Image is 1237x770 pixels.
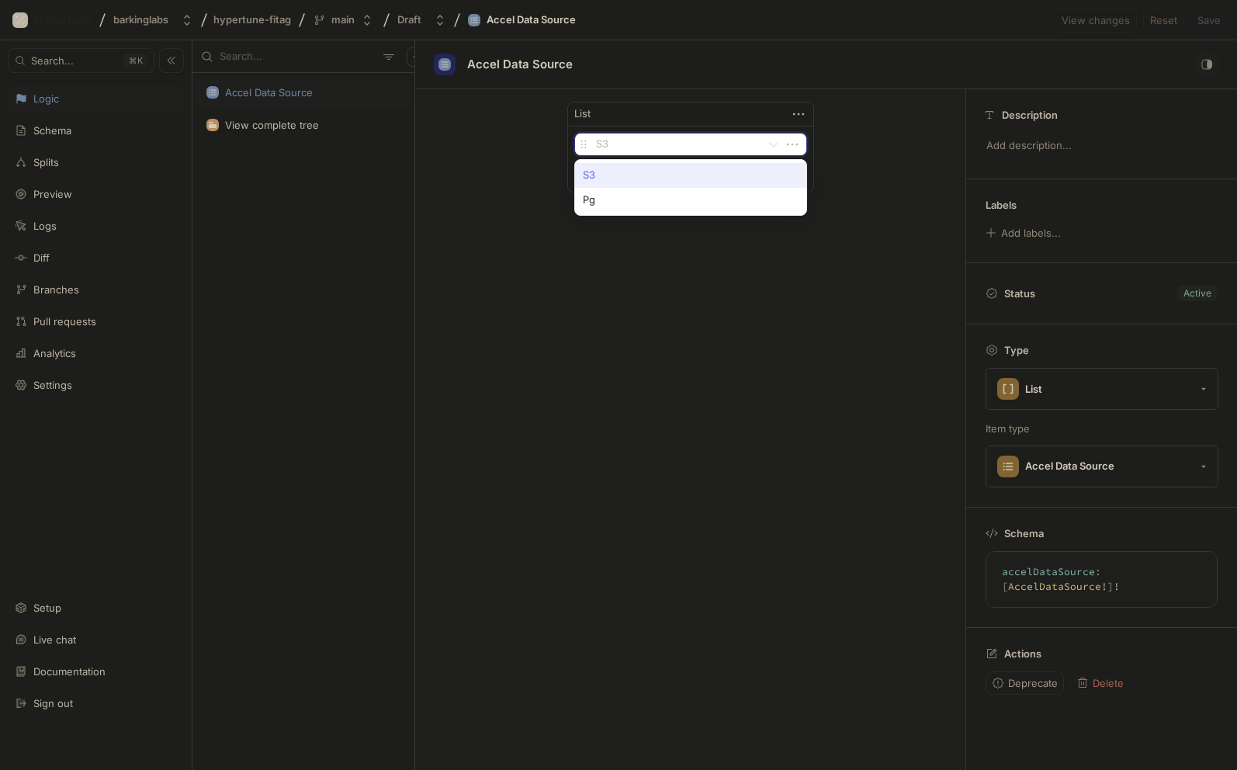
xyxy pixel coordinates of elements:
[33,347,76,359] div: Analytics
[1197,16,1221,25] span: Save
[1055,8,1137,33] button: View changes
[33,156,59,168] div: Splits
[31,56,74,65] span: Search...
[113,13,168,26] div: barkinglabs
[1183,286,1211,300] div: Active
[33,124,71,137] div: Schema
[33,665,106,678] div: Documentation
[331,13,355,26] div: main
[123,53,147,68] div: K
[33,92,59,105] div: Logic
[1025,460,1114,473] div: Accel Data Source
[1004,344,1029,356] p: Type
[1008,678,1058,688] span: Deprecate
[980,223,1065,243] button: Add labels...
[220,49,377,64] input: Search...
[1004,527,1044,539] p: Schema
[986,671,1064,695] button: Deprecate
[307,7,379,33] button: main
[107,7,199,33] button: barkinglabs
[574,106,591,122] div: List
[33,220,57,232] div: Logs
[575,188,806,213] div: Pg
[1025,383,1042,396] div: List
[1143,8,1184,33] button: Reset
[1004,647,1041,660] p: Actions
[391,7,452,33] button: Draft
[33,315,96,328] div: Pull requests
[33,697,73,709] div: Sign out
[8,48,154,73] button: Search...K
[33,251,50,264] div: Diff
[467,58,573,71] span: Accel Data Source
[1070,671,1130,695] button: Delete
[986,421,1218,437] p: Item type
[213,14,291,25] span: hypertune-fitag
[575,163,806,188] div: S3
[33,633,76,646] div: Live chat
[993,558,1230,601] textarea: accelDataSource: [AccelDataSource!]!
[8,658,184,685] a: Documentation
[225,119,319,131] div: View complete tree
[225,86,313,99] div: Accel Data Source
[1190,8,1228,33] button: Save
[1093,678,1124,688] span: Delete
[1004,283,1035,304] p: Status
[1062,16,1130,25] span: View changes
[1002,109,1058,121] p: Description
[979,133,1224,159] p: Add description...
[986,199,1017,211] p: Labels
[33,602,61,614] div: Setup
[33,379,72,391] div: Settings
[986,368,1218,410] button: List
[33,283,79,296] div: Branches
[487,12,576,28] div: Accel Data Source
[397,13,421,26] div: Draft
[33,188,72,200] div: Preview
[1150,16,1177,25] span: Reset
[986,446,1218,487] button: Accel Data Source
